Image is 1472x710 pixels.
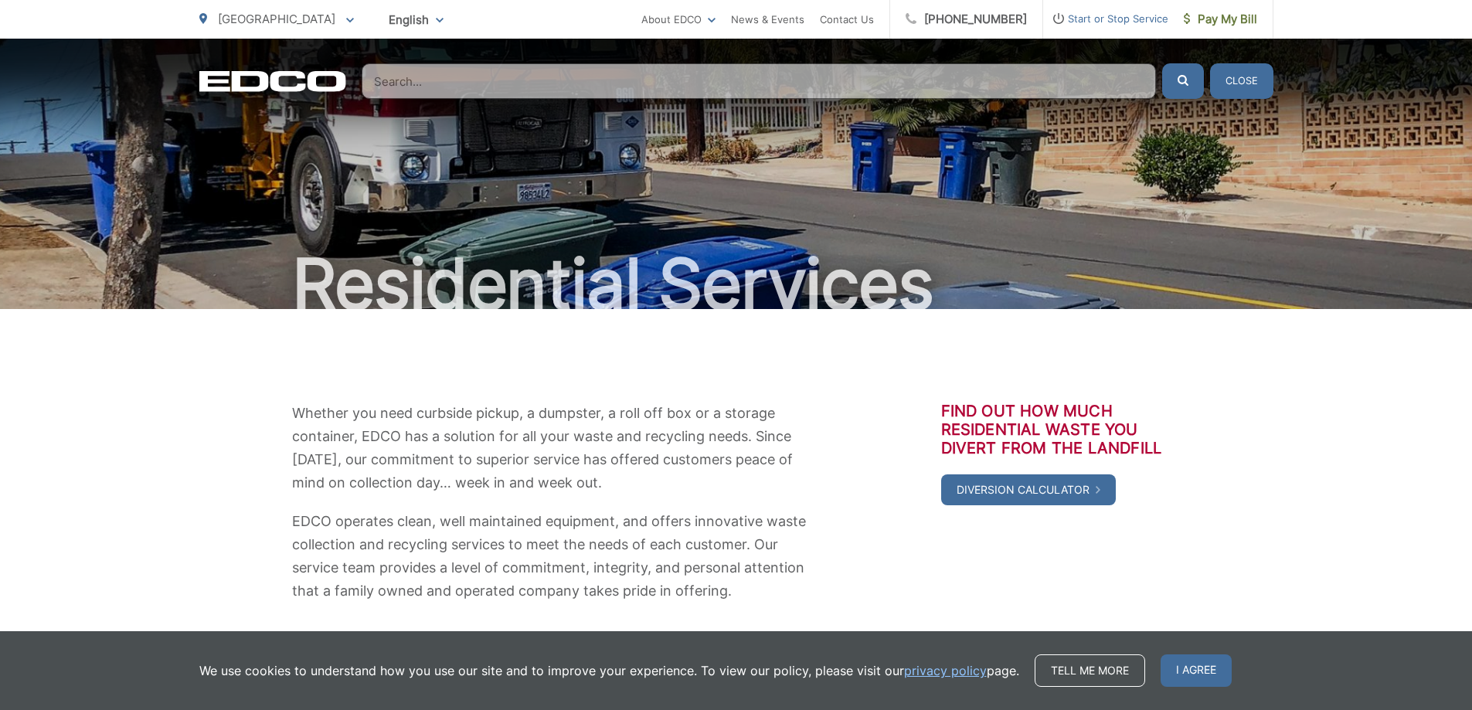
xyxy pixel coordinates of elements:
[199,70,346,92] a: EDCD logo. Return to the homepage.
[1161,654,1232,687] span: I agree
[820,10,874,29] a: Contact Us
[292,510,810,603] p: EDCO operates clean, well maintained equipment, and offers innovative waste collection and recycl...
[731,10,804,29] a: News & Events
[292,402,810,494] p: Whether you need curbside pickup, a dumpster, a roll off box or a storage container, EDCO has a s...
[199,246,1273,323] h1: Residential Services
[377,6,455,33] span: English
[904,661,987,680] a: privacy policy
[199,661,1019,680] p: We use cookies to understand how you use our site and to improve your experience. To view our pol...
[1035,654,1145,687] a: Tell me more
[362,63,1156,99] input: Search
[1210,63,1273,99] button: Close
[1184,10,1257,29] span: Pay My Bill
[641,10,716,29] a: About EDCO
[941,402,1181,457] h3: Find out how much residential waste you divert from the landfill
[941,474,1116,505] a: Diversion Calculator
[218,12,335,26] span: [GEOGRAPHIC_DATA]
[1162,63,1204,99] button: Submit the search query.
